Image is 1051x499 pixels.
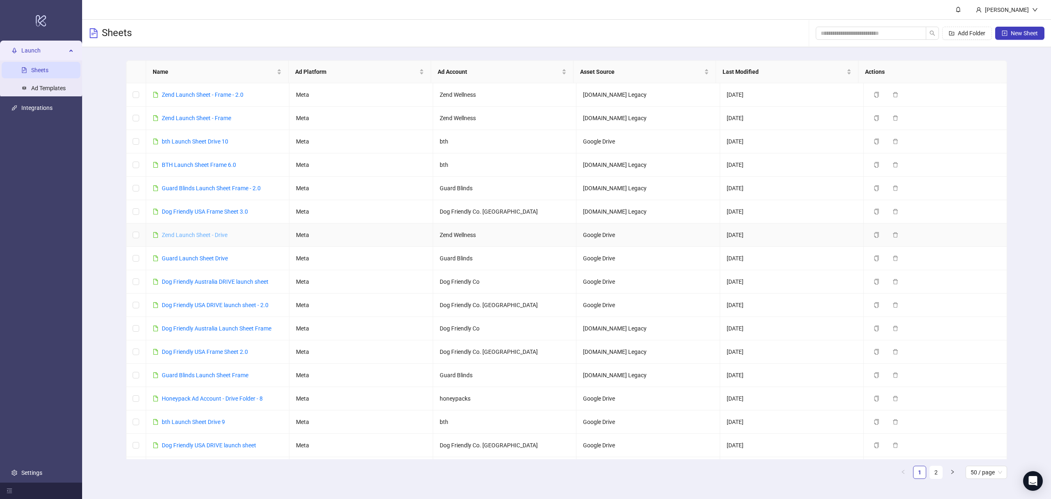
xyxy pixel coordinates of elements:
[901,469,906,474] span: left
[153,396,158,401] span: file
[289,200,433,223] td: Meta
[874,139,879,144] span: copy
[289,177,433,200] td: Meta
[153,139,158,144] span: file
[576,387,720,410] td: Google Drive
[289,83,433,107] td: Meta
[31,85,66,91] a: Ad Templates
[433,270,577,294] td: Dog Friendly Co
[289,130,433,153] td: Meta
[289,294,433,317] td: Meta
[162,232,227,238] a: Zend Launch Sheet - Drive
[153,115,158,121] span: file
[162,349,248,355] a: Dog Friendly USA Frame Sheet 2.0
[893,396,898,401] span: delete
[720,410,864,434] td: [DATE]
[1011,30,1038,36] span: New Sheet
[942,27,992,40] button: Add Folder
[949,30,955,36] span: folder-add
[929,30,935,36] span: search
[874,255,879,261] span: copy
[289,410,433,434] td: Meta
[893,302,898,308] span: delete
[955,7,961,12] span: bell
[162,115,231,121] a: Zend Launch Sheet - Frame
[162,162,236,168] a: BTH Launch Sheet Frame 6.0
[433,177,577,200] td: Guard Blinds
[874,442,879,448] span: copy
[720,317,864,340] td: [DATE]
[289,61,431,83] th: Ad Platform
[289,223,433,247] td: Meta
[720,130,864,153] td: [DATE]
[289,153,433,177] td: Meta
[21,105,53,111] a: Integrations
[21,469,42,476] a: Settings
[874,372,879,378] span: copy
[723,67,845,76] span: Last Modified
[162,91,243,98] a: Zend Launch Sheet - Frame - 2.0
[966,466,1007,479] div: Page Size
[893,419,898,425] span: delete
[913,466,926,479] li: 1
[289,107,433,130] td: Meta
[720,200,864,223] td: [DATE]
[893,92,898,98] span: delete
[576,130,720,153] td: Google Drive
[153,209,158,214] span: file
[153,419,158,425] span: file
[289,387,433,410] td: Meta
[720,270,864,294] td: [DATE]
[576,200,720,223] td: [DOMAIN_NAME] Legacy
[433,457,577,481] td: Dog Friendly Co. [GEOGRAPHIC_DATA]
[580,67,702,76] span: Asset Source
[576,107,720,130] td: [DOMAIN_NAME] Legacy
[289,340,433,364] td: Meta
[289,434,433,457] td: Meta
[716,61,858,83] th: Last Modified
[162,138,228,145] a: bth Launch Sheet Drive 10
[153,185,158,191] span: file
[971,466,1002,478] span: 50 / page
[153,302,158,308] span: file
[874,209,879,214] span: copy
[893,372,898,378] span: delete
[162,442,256,449] a: Dog Friendly USA DRIVE launch sheet
[433,153,577,177] td: bth
[576,83,720,107] td: [DOMAIN_NAME] Legacy
[153,162,158,168] span: file
[1023,471,1043,491] div: Open Intercom Messenger
[893,255,898,261] span: delete
[893,209,898,214] span: delete
[21,42,67,59] span: Launch
[162,395,263,402] a: Honeypack Ad Account - Drive Folder - 8
[153,372,158,378] span: file
[720,364,864,387] td: [DATE]
[289,270,433,294] td: Meta
[289,364,433,387] td: Meta
[1002,30,1007,36] span: plus-square
[720,153,864,177] td: [DATE]
[576,410,720,434] td: Google Drive
[289,247,433,270] td: Meta
[153,279,158,285] span: file
[720,457,864,481] td: [DATE]
[576,294,720,317] td: Google Drive
[162,255,228,262] a: Guard Launch Sheet Drive
[153,326,158,331] span: file
[102,27,132,40] h3: Sheets
[995,27,1044,40] button: New Sheet
[576,177,720,200] td: [DOMAIN_NAME] Legacy
[162,302,268,308] a: Dog Friendly USA DRIVE launch sheet - 2.0
[146,61,289,83] th: Name
[433,107,577,130] td: Zend Wellness
[874,232,879,238] span: copy
[153,92,158,98] span: file
[893,139,898,144] span: delete
[720,177,864,200] td: [DATE]
[874,419,879,425] span: copy
[153,67,275,76] span: Name
[874,185,879,191] span: copy
[720,107,864,130] td: [DATE]
[576,223,720,247] td: Google Drive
